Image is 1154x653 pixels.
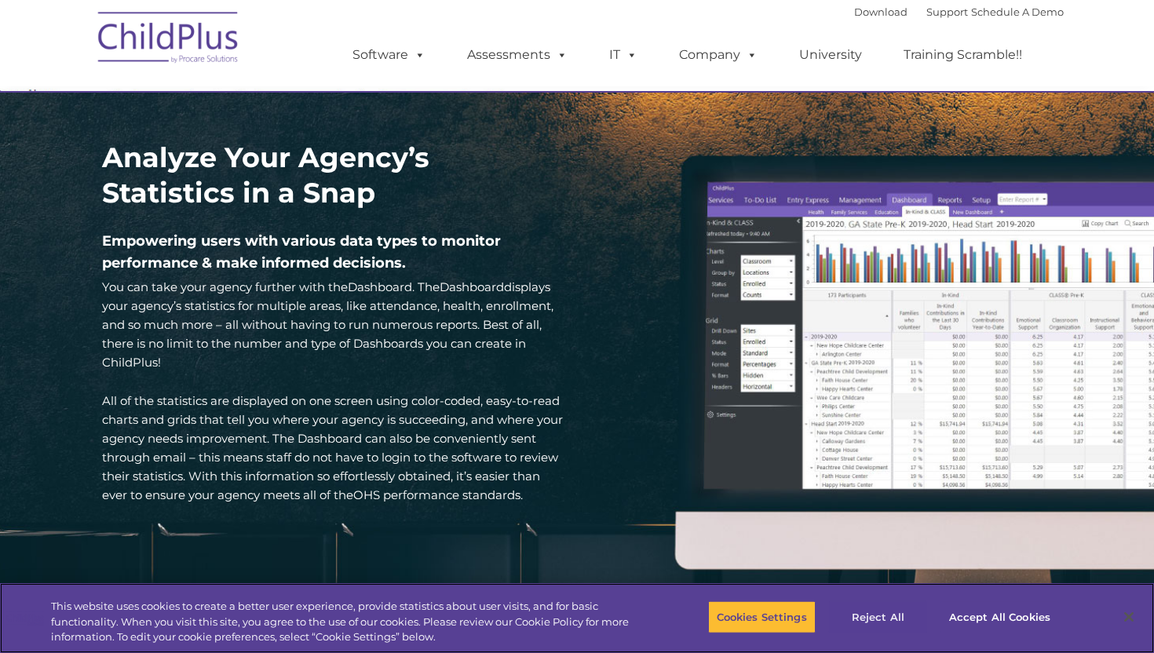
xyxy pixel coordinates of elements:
[90,1,247,79] img: ChildPlus by Procare Solutions
[593,39,653,71] a: IT
[102,279,553,370] span: You can take your agency further with the . The displays your agency’s statistics for multiple ar...
[337,39,441,71] a: Software
[102,232,501,272] span: Empowering users with various data types to monitor performance & make informed decisions.
[971,5,1064,18] a: Schedule A Demo
[888,39,1038,71] a: Training Scramble!!
[451,39,583,71] a: Assessments
[940,600,1059,633] button: Accept All Cookies
[440,279,504,294] a: Dashboard
[102,393,563,502] span: All of the statistics are displayed on one screen using color-coded, easy-to-read charts and grid...
[926,5,968,18] a: Support
[348,279,412,294] a: Dashboard
[102,140,429,210] strong: Analyze Your Agency’s Statistics in a Snap
[51,599,635,645] div: This website uses cookies to create a better user experience, provide statistics about user visit...
[854,5,1064,18] font: |
[353,487,520,502] a: OHS performance standards
[854,5,907,18] a: Download
[829,600,927,633] button: Reject All
[663,39,773,71] a: Company
[708,600,816,633] button: Cookies Settings
[1112,600,1146,634] button: Close
[783,39,878,71] a: University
